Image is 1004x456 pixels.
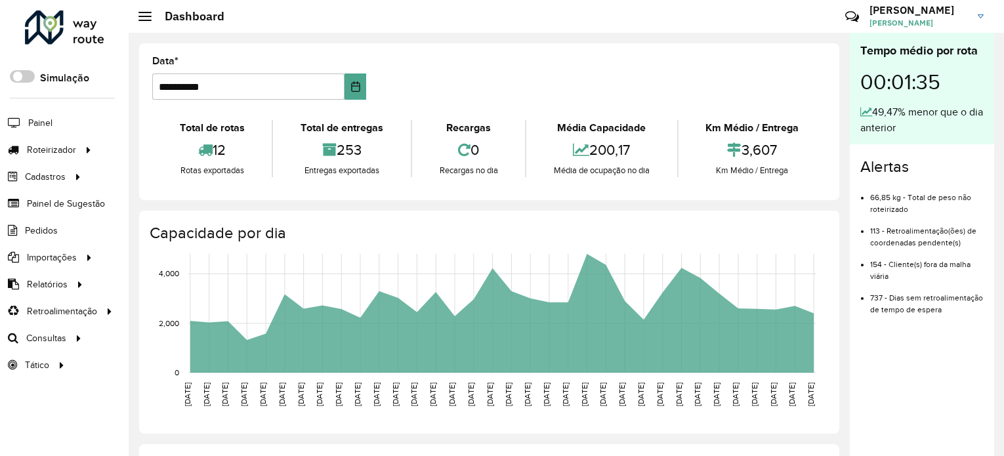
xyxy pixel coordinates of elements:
[675,383,683,406] text: [DATE]
[580,383,589,406] text: [DATE]
[202,383,211,406] text: [DATE]
[504,383,512,406] text: [DATE]
[769,383,778,406] text: [DATE]
[156,136,268,164] div: 12
[152,9,224,24] h2: Dashboard
[787,383,796,406] text: [DATE]
[429,383,437,406] text: [DATE]
[259,383,267,406] text: [DATE]
[523,383,532,406] text: [DATE]
[372,383,381,406] text: [DATE]
[750,383,759,406] text: [DATE]
[278,383,286,406] text: [DATE]
[486,383,494,406] text: [DATE]
[869,17,968,29] span: [PERSON_NAME]
[220,383,229,406] text: [DATE]
[159,319,179,327] text: 2,000
[27,143,76,157] span: Roteirizador
[25,170,66,184] span: Cadastros
[712,383,721,406] text: [DATE]
[860,104,984,136] div: 49,47% menor que o dia anterior
[561,383,570,406] text: [DATE]
[530,136,673,164] div: 200,17
[656,383,664,406] text: [DATE]
[682,120,823,136] div: Km Médio / Entrega
[156,120,268,136] div: Total de rotas
[409,383,418,406] text: [DATE]
[530,164,673,177] div: Média de ocupação no dia
[276,164,407,177] div: Entregas exportadas
[598,383,607,406] text: [DATE]
[806,383,815,406] text: [DATE]
[297,383,305,406] text: [DATE]
[276,120,407,136] div: Total de entregas
[448,383,456,406] text: [DATE]
[693,383,701,406] text: [DATE]
[860,157,984,176] h4: Alertas
[860,42,984,60] div: Tempo médio por rota
[25,358,49,372] span: Tático
[637,383,645,406] text: [DATE]
[415,120,522,136] div: Recargas
[276,136,407,164] div: 253
[159,269,179,278] text: 4,000
[183,383,192,406] text: [DATE]
[25,224,58,238] span: Pedidos
[542,383,551,406] text: [DATE]
[156,164,268,177] div: Rotas exportadas
[860,60,984,104] div: 00:01:35
[28,116,52,130] span: Painel
[27,304,97,318] span: Retroalimentação
[334,383,343,406] text: [DATE]
[870,215,984,249] li: 113 - Retroalimentação(ões) de coordenadas pendente(s)
[391,383,400,406] text: [DATE]
[682,136,823,164] div: 3,607
[152,53,178,69] label: Data
[345,73,367,100] button: Choose Date
[240,383,248,406] text: [DATE]
[175,368,179,377] text: 0
[27,251,77,264] span: Importações
[869,4,968,16] h3: [PERSON_NAME]
[870,282,984,316] li: 737 - Dias sem retroalimentação de tempo de espera
[467,383,475,406] text: [DATE]
[315,383,324,406] text: [DATE]
[731,383,740,406] text: [DATE]
[415,164,522,177] div: Recargas no dia
[353,383,362,406] text: [DATE]
[40,70,89,86] label: Simulação
[27,278,68,291] span: Relatórios
[26,331,66,345] span: Consultas
[150,224,826,243] h4: Capacidade por dia
[838,3,866,31] a: Contato Rápido
[27,197,105,211] span: Painel de Sugestão
[415,136,522,164] div: 0
[530,120,673,136] div: Média Capacidade
[870,249,984,282] li: 154 - Cliente(s) fora da malha viária
[617,383,626,406] text: [DATE]
[870,182,984,215] li: 66,85 kg - Total de peso não roteirizado
[682,164,823,177] div: Km Médio / Entrega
